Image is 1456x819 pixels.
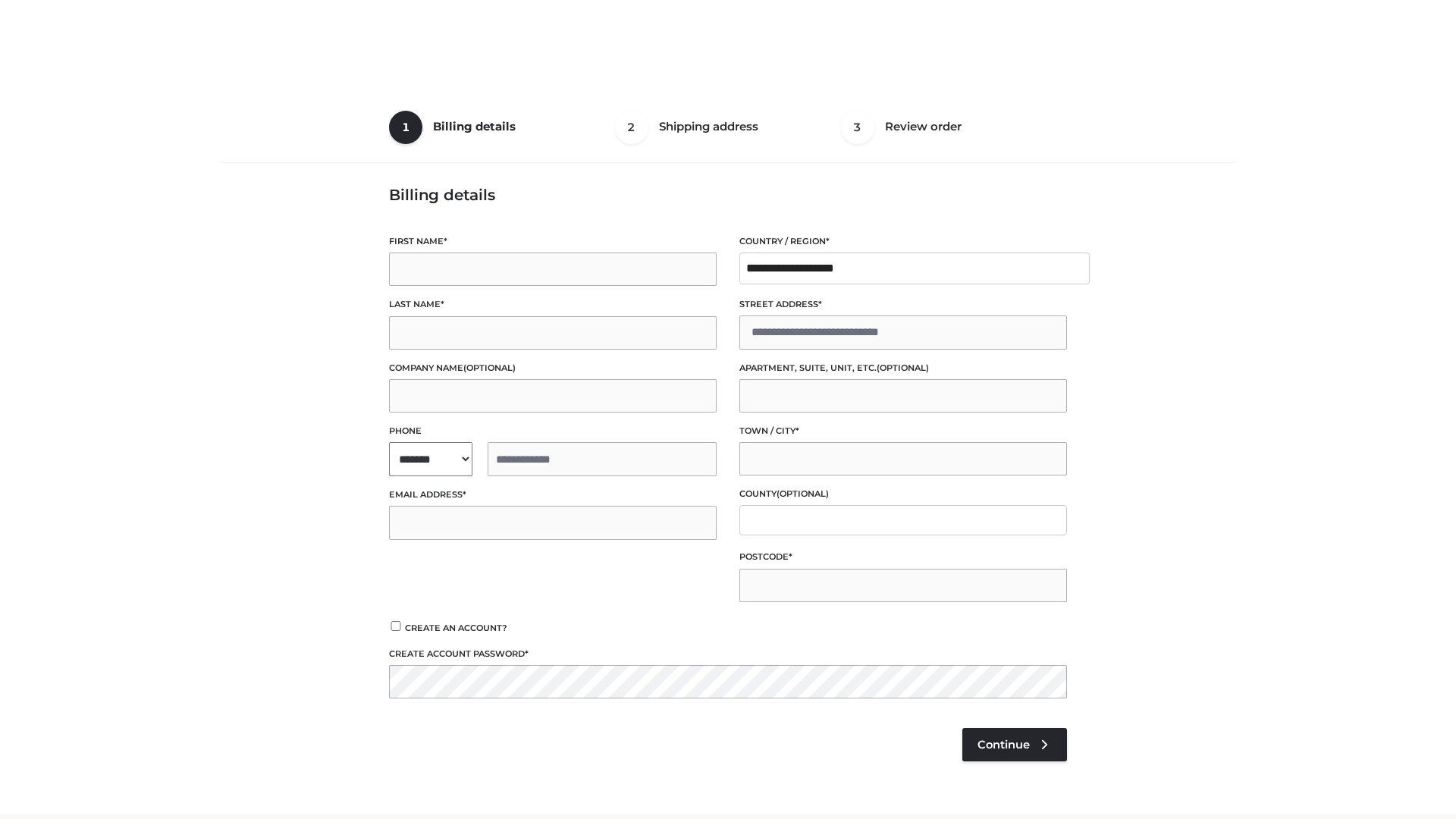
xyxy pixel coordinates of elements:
label: Street address [739,297,1067,312]
label: Town / City [739,424,1067,438]
span: Review order [885,119,962,133]
label: Create account password [389,647,1067,661]
input: Create an account? [389,621,403,631]
a: Continue [962,728,1067,761]
label: Last name [389,297,717,312]
label: Postcode [739,550,1067,564]
span: 2 [615,111,648,144]
span: Continue [977,738,1030,752]
span: 3 [841,111,874,144]
label: First name [389,234,717,249]
span: Billing details [433,119,516,133]
label: Apartment, suite, unit, etc. [739,361,1067,375]
h3: Billing details [389,186,1067,204]
span: (optional) [877,362,929,373]
label: County [739,487,1067,501]
label: Email address [389,488,717,502]
span: (optional) [777,488,829,499]
span: Create an account? [405,623,507,633]
span: Shipping address [659,119,758,133]
label: Phone [389,424,717,438]
label: Company name [389,361,717,375]
span: 1 [389,111,422,144]
span: (optional) [463,362,516,373]
label: Country / Region [739,234,1067,249]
